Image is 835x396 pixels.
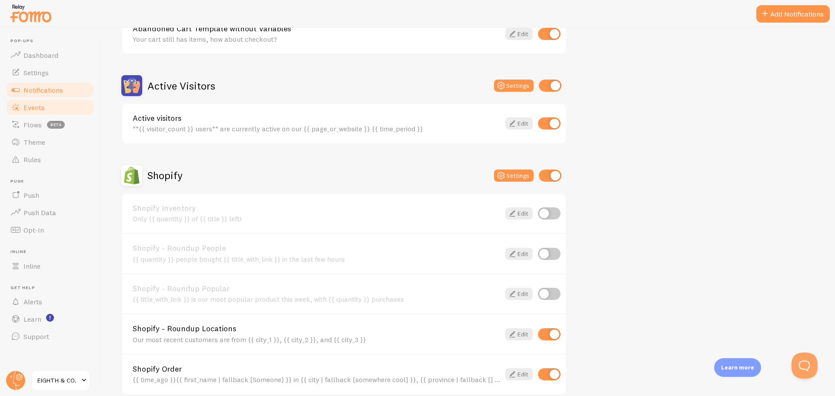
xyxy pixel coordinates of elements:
div: Your cart still has items, how about checkout? [133,35,500,43]
span: Get Help [10,285,95,291]
h2: Active Visitors [147,79,215,93]
div: Learn more [714,358,761,377]
a: Shopify - Roundup Popular [133,285,500,293]
span: Push Data [23,208,56,217]
span: Inline [10,249,95,255]
a: Push Data [5,204,95,221]
span: Push [10,179,95,184]
img: fomo-relay-logo-orange.svg [9,2,53,24]
div: Our most recent customers are from {{ city_1 }}, {{ city_2 }}, and {{ city_3 }} [133,336,500,343]
a: Inline [5,257,95,275]
a: Active visitors [133,114,500,122]
a: Edit [505,117,533,130]
img: Active Visitors [121,75,142,96]
div: **{{ visitor_count }} users** are currently active on our {{ page_or_website }} {{ time_period }} [133,125,500,133]
button: Settings [494,80,534,92]
span: Theme [23,138,45,146]
a: Flows beta [5,116,95,133]
a: Edit [505,207,533,220]
a: Notifications [5,81,95,99]
a: Dashboard [5,47,95,64]
div: {{ quantity }} people bought {{ title_with_link }} in the last few hours [133,255,500,263]
span: EIGHTH & CO. [37,375,79,386]
span: Settings [23,68,49,77]
a: Shopify Order [133,365,500,373]
a: Shopify - Roundup People [133,244,500,252]
a: Learn [5,310,95,328]
a: Support [5,328,95,345]
span: beta [47,121,65,129]
span: Flows [23,120,42,129]
h2: Shopify [147,169,183,182]
span: Notifications [23,86,63,94]
span: Support [23,332,49,341]
a: Shopify Inventory [133,204,500,212]
a: Edit [505,28,533,40]
span: Rules [23,155,41,164]
a: Abandoned Cart Template without Variables [133,25,500,33]
a: Shopify - Roundup Locations [133,325,500,333]
div: Only {{ quantity }} of {{ title }} left! [133,215,500,223]
a: Events [5,99,95,116]
span: Inline [23,262,40,270]
span: Dashboard [23,51,58,60]
a: EIGHTH & CO. [31,370,90,391]
span: Pop-ups [10,38,95,44]
p: Learn more [721,363,754,372]
a: Theme [5,133,95,151]
a: Push [5,186,95,204]
a: Edit [505,248,533,260]
a: Rules [5,151,95,168]
a: Opt-In [5,221,95,239]
a: Settings [5,64,95,81]
span: Opt-In [23,226,44,234]
span: Learn [23,315,41,323]
a: Alerts [5,293,95,310]
button: Settings [494,170,534,182]
span: Push [23,191,39,200]
a: Edit [505,368,533,380]
a: Edit [505,288,533,300]
span: Events [23,103,45,112]
svg: <p>Watch New Feature Tutorials!</p> [46,314,54,322]
div: {{ time_ago }}{{ first_name | fallback [Someone] }} in {{ city | fallback [somewhere cool] }}, {{... [133,376,500,383]
img: Shopify [121,165,142,186]
a: Edit [505,328,533,340]
div: {{ title_with_link }} is our most popular product this week, with {{ quantity }} purchases [133,295,500,303]
span: Alerts [23,297,42,306]
iframe: Help Scout Beacon - Open [792,353,818,379]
